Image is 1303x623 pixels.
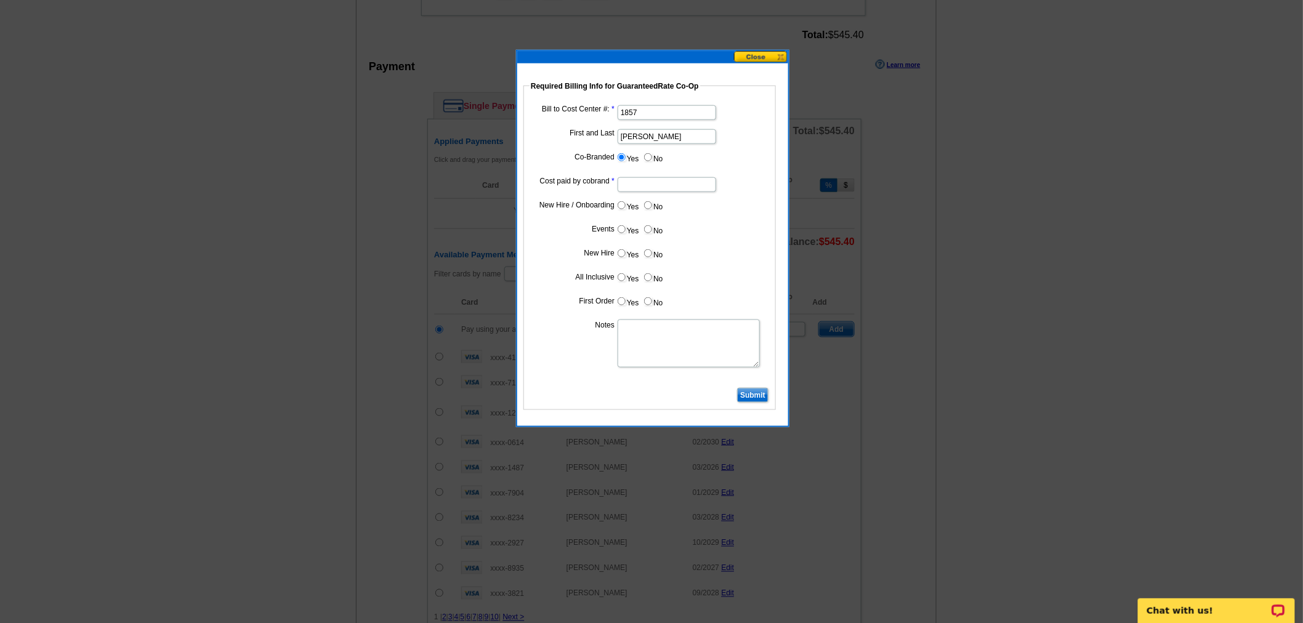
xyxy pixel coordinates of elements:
[533,247,615,259] label: New Hire
[737,388,768,403] input: Submit
[643,246,663,260] label: No
[618,249,626,257] input: Yes
[533,127,615,139] label: First and Last
[618,297,626,305] input: Yes
[533,199,615,211] label: New Hire / Onboarding
[643,222,663,236] label: No
[644,273,652,281] input: No
[618,273,626,281] input: Yes
[616,294,639,308] label: Yes
[533,295,615,307] label: First Order
[618,201,626,209] input: Yes
[643,198,663,212] label: No
[644,153,652,161] input: No
[533,103,615,115] label: Bill to Cost Center #:
[643,294,663,308] label: No
[643,150,663,164] label: No
[616,246,639,260] label: Yes
[533,151,615,163] label: Co-Branded
[616,150,639,164] label: Yes
[618,153,626,161] input: Yes
[644,225,652,233] input: No
[533,320,615,331] label: Notes
[644,201,652,209] input: No
[616,270,639,284] label: Yes
[533,175,615,187] label: Cost paid by cobrand
[533,223,615,235] label: Events
[644,249,652,257] input: No
[1130,584,1303,623] iframe: LiveChat chat widget
[643,270,663,284] label: No
[618,225,626,233] input: Yes
[616,198,639,212] label: Yes
[530,81,700,92] legend: Required Billing Info for GuaranteedRate Co-Op
[644,297,652,305] input: No
[616,222,639,236] label: Yes
[533,271,615,283] label: All Inclusive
